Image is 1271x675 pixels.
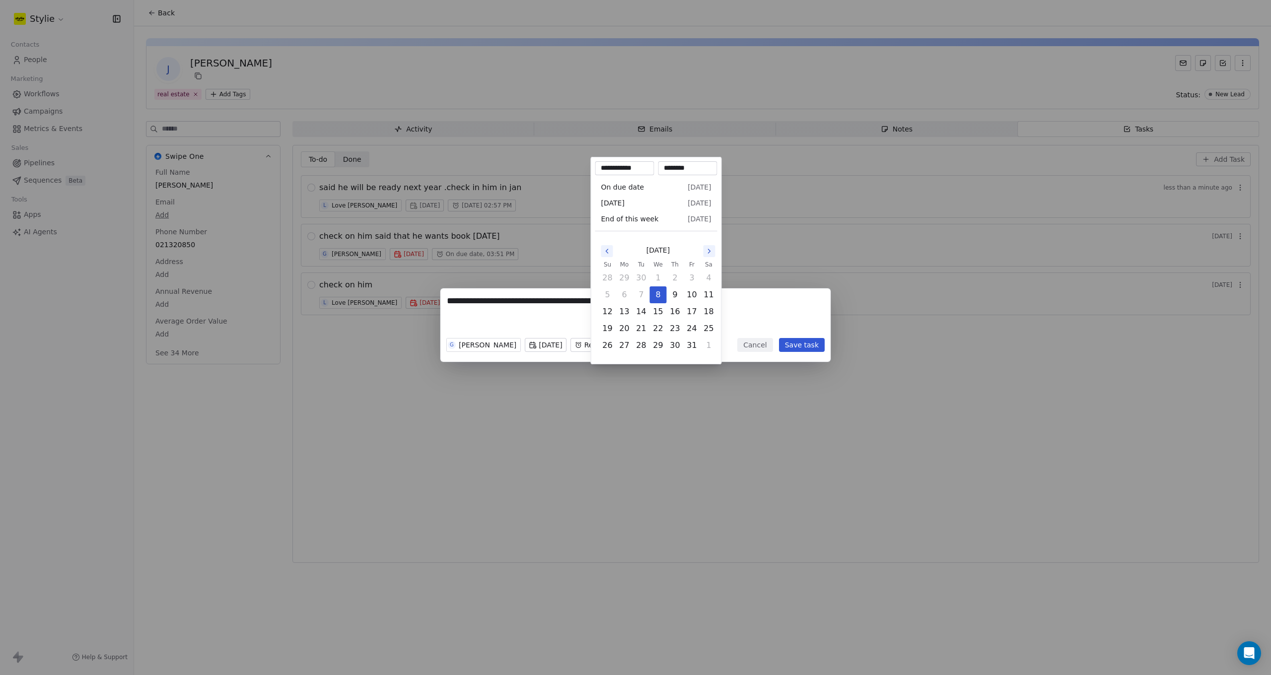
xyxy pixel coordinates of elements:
[701,260,717,270] th: Saturday
[601,198,625,208] span: [DATE]
[667,321,683,337] button: Thursday, October 23rd, 2025
[684,287,700,303] button: Friday, October 10th, 2025
[634,270,649,286] button: Tuesday, September 30th, 2025
[599,260,717,354] table: October 2025
[600,287,616,303] button: Sunday, October 5th, 2025
[667,260,684,270] th: Thursday
[650,321,666,337] button: Wednesday, October 22nd, 2025
[599,260,616,270] th: Sunday
[701,304,717,320] button: Saturday, October 18th, 2025
[684,270,700,286] button: Friday, October 3rd, 2025
[701,337,717,353] button: Saturday, November 1st, 2025
[617,337,633,353] button: Monday, October 27th, 2025
[684,260,701,270] th: Friday
[634,304,649,320] button: Tuesday, October 14th, 2025
[600,304,616,320] button: Sunday, October 12th, 2025
[617,270,633,286] button: Monday, September 29th, 2025
[616,260,633,270] th: Monday
[617,287,633,303] button: Monday, October 6th, 2025
[688,214,711,224] span: [DATE]
[617,304,633,320] button: Monday, October 13th, 2025
[600,337,616,353] button: Sunday, October 26th, 2025
[601,214,659,224] span: End of this week
[701,287,717,303] button: Saturday, October 11th, 2025
[667,287,683,303] button: Thursday, October 9th, 2025
[650,304,666,320] button: Wednesday, October 15th, 2025
[684,321,700,337] button: Friday, October 24th, 2025
[633,260,650,270] th: Tuesday
[650,260,667,270] th: Wednesday
[650,270,666,286] button: Wednesday, October 1st, 2025
[600,270,616,286] button: Sunday, September 28th, 2025
[701,270,717,286] button: Saturday, October 4th, 2025
[634,321,649,337] button: Tuesday, October 21st, 2025
[667,270,683,286] button: Thursday, October 2nd, 2025
[684,337,700,353] button: Friday, October 31st, 2025
[617,321,633,337] button: Monday, October 20th, 2025
[634,337,649,353] button: Tuesday, October 28th, 2025
[634,287,649,303] button: Tuesday, October 7th, 2025
[704,245,715,257] button: Go to the Next Month
[667,337,683,353] button: Thursday, October 30th, 2025
[684,304,700,320] button: Friday, October 17th, 2025
[650,337,666,353] button: Wednesday, October 29th, 2025
[688,198,711,208] span: [DATE]
[650,287,666,303] button: Today, Wednesday, October 8th, 2025, selected
[600,321,616,337] button: Sunday, October 19th, 2025
[601,245,613,257] button: Go to the Previous Month
[667,304,683,320] button: Thursday, October 16th, 2025
[688,182,711,192] span: [DATE]
[601,182,644,192] span: On due date
[646,245,670,256] span: [DATE]
[701,321,717,337] button: Saturday, October 25th, 2025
